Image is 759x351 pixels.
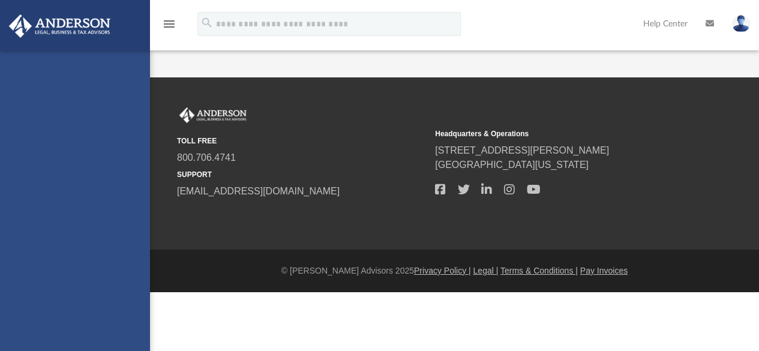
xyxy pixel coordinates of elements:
[5,14,114,38] img: Anderson Advisors Platinum Portal
[177,107,249,123] img: Anderson Advisors Platinum Portal
[732,15,750,32] img: User Pic
[177,169,427,180] small: SUPPORT
[473,266,499,275] a: Legal |
[414,266,471,275] a: Privacy Policy |
[177,136,427,146] small: TOLL FREE
[177,152,236,163] a: 800.706.4741
[435,145,609,155] a: [STREET_ADDRESS][PERSON_NAME]
[580,266,628,275] a: Pay Invoices
[177,186,340,196] a: [EMAIL_ADDRESS][DOMAIN_NAME]
[150,265,759,277] div: © [PERSON_NAME] Advisors 2025
[500,266,578,275] a: Terms & Conditions |
[200,16,214,29] i: search
[162,17,176,31] i: menu
[435,160,589,170] a: [GEOGRAPHIC_DATA][US_STATE]
[162,23,176,31] a: menu
[435,128,685,139] small: Headquarters & Operations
